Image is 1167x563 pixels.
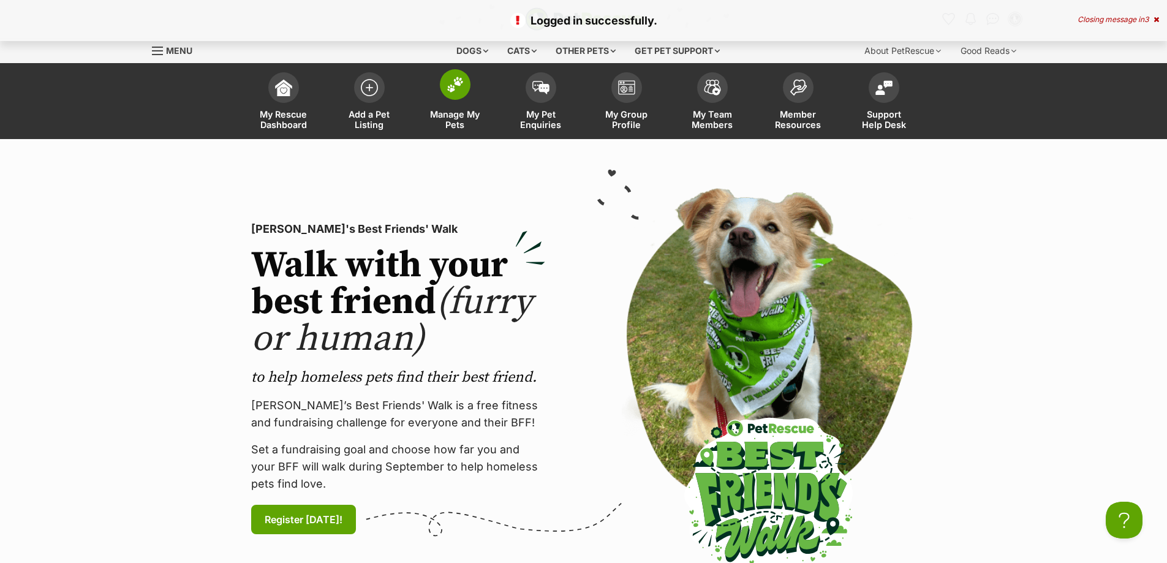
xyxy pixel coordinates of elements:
[584,66,670,139] a: My Group Profile
[327,66,412,139] a: Add a Pet Listing
[618,80,635,95] img: group-profile-icon-3fa3cf56718a62981997c0bc7e787c4b2cf8bcc04b72c1350f741eb67cf2f40e.svg
[547,39,624,63] div: Other pets
[241,66,327,139] a: My Rescue Dashboard
[626,39,728,63] div: Get pet support
[265,512,342,527] span: Register [DATE]!
[670,66,755,139] a: My Team Members
[856,39,950,63] div: About PetRescue
[499,39,545,63] div: Cats
[251,505,356,534] a: Register [DATE]!
[256,109,311,130] span: My Rescue Dashboard
[771,109,826,130] span: Member Resources
[599,109,654,130] span: My Group Profile
[875,80,893,95] img: help-desk-icon-fdf02630f3aa405de69fd3d07c3f3aa587a6932b1a1747fa1d2bba05be0121f9.svg
[532,81,550,94] img: pet-enquiries-icon-7e3ad2cf08bfb03b45e93fb7055b45f3efa6380592205ae92323e6603595dc1f.svg
[447,77,464,93] img: manage-my-pets-icon-02211641906a0b7f246fdf0571729dbe1e7629f14944591b6c1af311fb30b64b.svg
[166,45,192,56] span: Menu
[412,66,498,139] a: Manage My Pets
[513,109,568,130] span: My Pet Enquiries
[152,39,201,61] a: Menu
[361,79,378,96] img: add-pet-listing-icon-0afa8454b4691262ce3f59096e99ab1cd57d4a30225e0717b998d2c9b9846f56.svg
[704,80,721,96] img: team-members-icon-5396bd8760b3fe7c0b43da4ab00e1e3bb1a5d9ba89233759b79545d2d3fc5d0d.svg
[790,79,807,96] img: member-resources-icon-8e73f808a243e03378d46382f2149f9095a855e16c252ad45f914b54edf8863c.svg
[841,66,927,139] a: Support Help Desk
[342,109,397,130] span: Add a Pet Listing
[275,79,292,96] img: dashboard-icon-eb2f2d2d3e046f16d808141f083e7271f6b2e854fb5c12c21221c1fb7104beca.svg
[251,221,545,238] p: [PERSON_NAME]'s Best Friends' Walk
[251,397,545,431] p: [PERSON_NAME]’s Best Friends' Walk is a free fitness and fundraising challenge for everyone and t...
[952,39,1025,63] div: Good Reads
[755,66,841,139] a: Member Resources
[251,247,545,358] h2: Walk with your best friend
[448,39,497,63] div: Dogs
[251,368,545,387] p: to help homeless pets find their best friend.
[428,109,483,130] span: Manage My Pets
[251,279,532,362] span: (furry or human)
[498,66,584,139] a: My Pet Enquiries
[1106,502,1142,538] iframe: Help Scout Beacon - Open
[251,441,545,493] p: Set a fundraising goal and choose how far you and your BFF will walk during September to help hom...
[685,109,740,130] span: My Team Members
[856,109,912,130] span: Support Help Desk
